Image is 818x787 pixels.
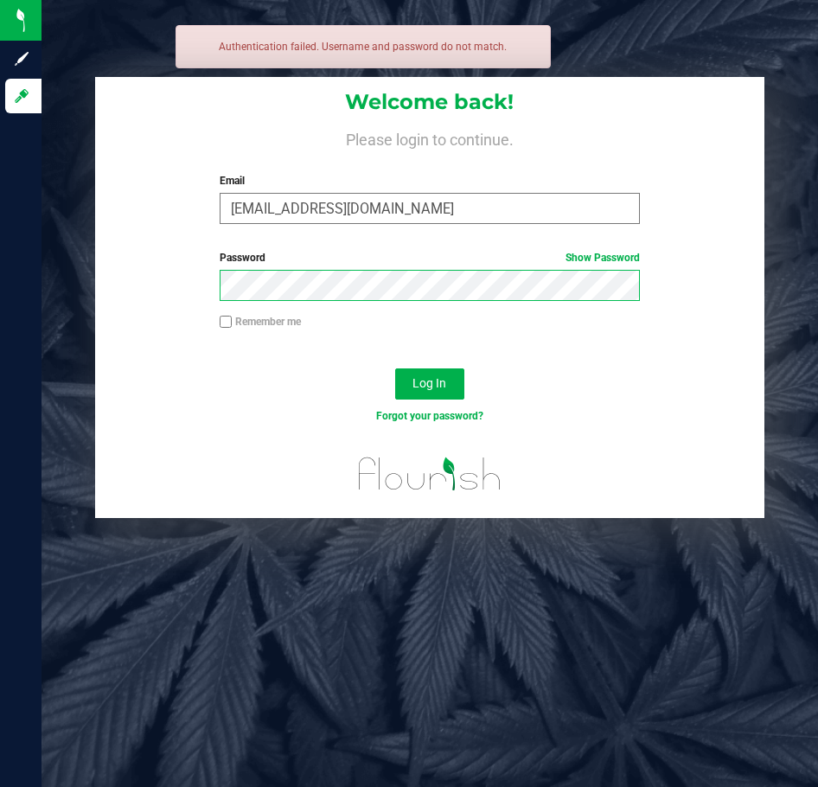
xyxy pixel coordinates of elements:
[220,316,232,328] input: Remember me
[13,87,30,105] inline-svg: Log in
[220,314,301,330] label: Remember me
[95,91,764,113] h1: Welcome back!
[95,128,764,149] h4: Please login to continue.
[176,25,551,68] div: Authentication failed. Username and password do not match.
[220,173,640,189] label: Email
[220,252,265,264] span: Password
[13,50,30,67] inline-svg: Sign up
[346,443,513,505] img: flourish_logo.svg
[376,410,483,422] a: Forgot your password?
[412,376,446,390] span: Log In
[395,368,464,400] button: Log In
[566,252,640,264] a: Show Password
